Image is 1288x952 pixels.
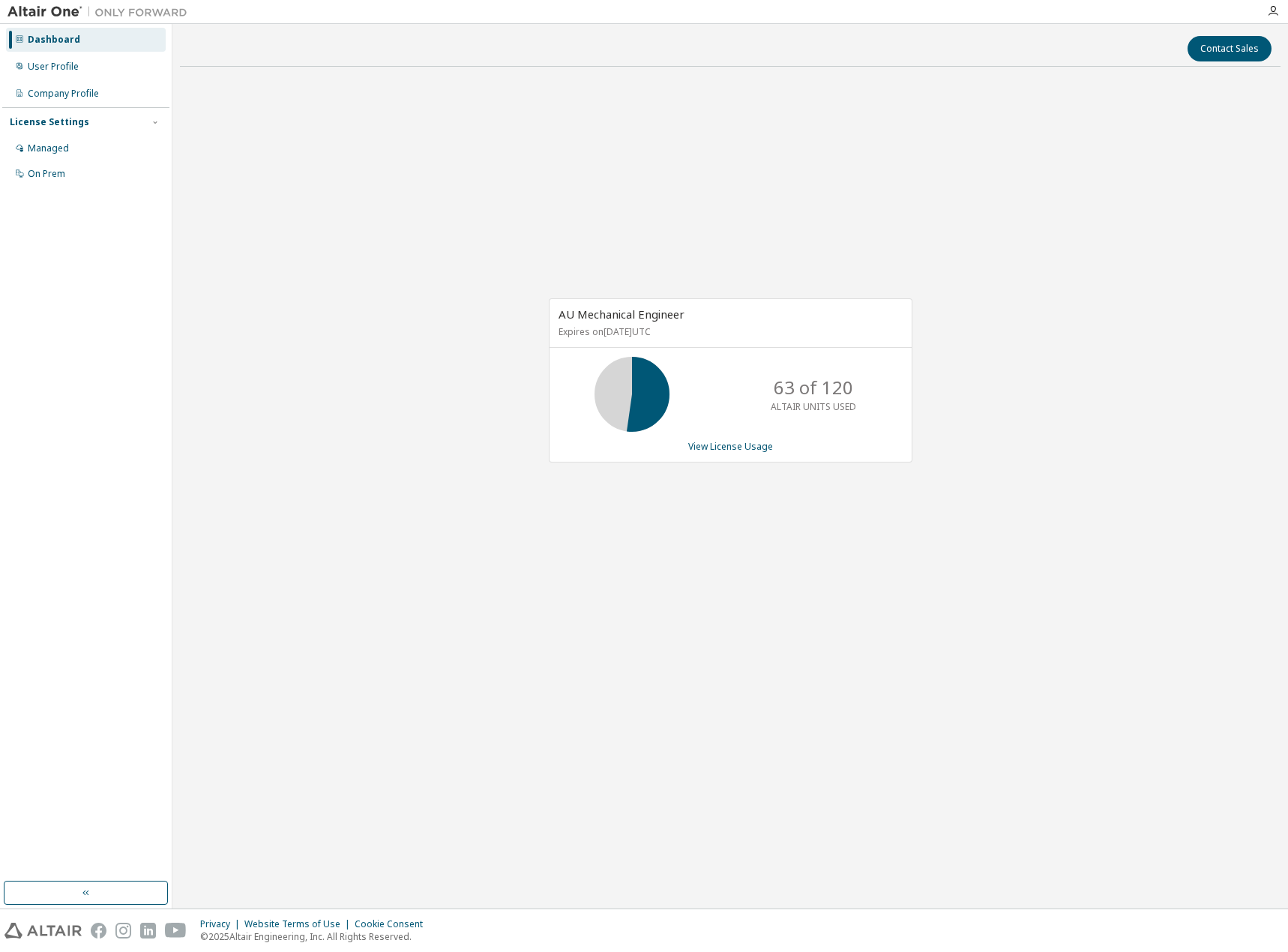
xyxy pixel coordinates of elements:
[28,168,65,180] div: On Prem
[688,440,773,453] a: View License Usage
[771,400,856,413] p: ALTAIR UNITS USED
[28,142,69,154] div: Managed
[91,923,106,939] img: facebook.svg
[355,918,432,930] div: Cookie Consent
[774,375,853,400] p: 63 of 120
[28,61,79,73] div: User Profile
[28,34,80,46] div: Dashboard
[10,116,89,128] div: License Settings
[244,918,355,930] div: Website Terms of Use
[200,930,432,943] p: © 2025 Altair Engineering, Inc. All Rights Reserved.
[200,918,244,930] div: Privacy
[1188,36,1272,61] button: Contact Sales
[165,923,187,939] img: youtube.svg
[559,307,684,322] span: AU Mechanical Engineer
[140,923,156,939] img: linkedin.svg
[4,923,82,939] img: altair_logo.svg
[7,4,195,19] img: Altair One
[559,325,899,338] p: Expires on [DATE] UTC
[28,88,99,100] div: Company Profile
[115,923,131,939] img: instagram.svg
